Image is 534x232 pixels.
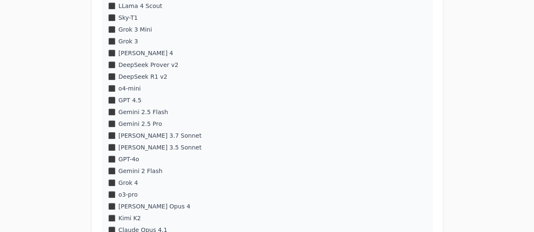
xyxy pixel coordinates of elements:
[119,167,163,175] label: Gemini 2 Flash
[119,61,179,69] label: DeepSeek Prover v2
[119,143,202,152] label: [PERSON_NAME] 3.5 Sonnet
[119,2,163,10] label: LLama 4 Scout
[119,202,190,211] label: [PERSON_NAME] Opus 4
[119,25,152,34] label: Grok 3 Mini
[119,120,162,128] label: Gemini 2.5 Pro
[119,37,138,45] label: Grok 3
[119,190,138,199] label: o3-pro
[119,96,142,104] label: GPT 4.5
[119,179,138,187] label: Grok 4
[119,214,141,222] label: Kimi K2
[119,108,168,116] label: Gemini 2.5 Flash
[119,13,138,22] label: Sky-T1
[119,84,141,93] label: o4-mini
[119,49,173,57] label: [PERSON_NAME] 4
[119,131,202,140] label: [PERSON_NAME] 3.7 Sonnet
[119,72,168,81] label: DeepSeek R1 v2
[119,155,139,163] label: GPT-4o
